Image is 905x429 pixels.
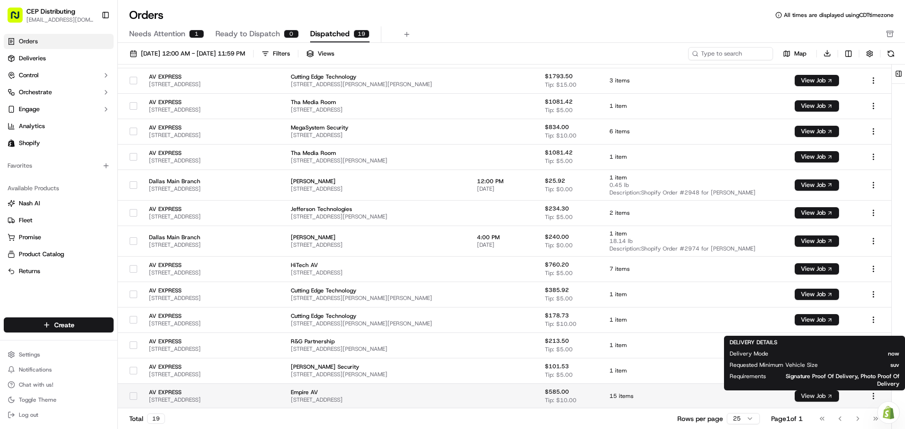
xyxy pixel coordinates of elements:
a: View Job [795,265,839,273]
div: Page 1 of 1 [771,414,803,423]
span: Cutting Edge Technology [291,287,462,294]
span: $1793.50 [545,73,573,80]
span: Dispatched [310,28,350,40]
button: Toggle Theme [4,393,114,406]
span: $101.53 [545,363,569,370]
span: 12:00 PM [477,178,530,185]
span: [PERSON_NAME] [29,171,76,179]
span: Signature Proof Of Delivery, Photo Proof Of Delivery [781,372,899,388]
span: Tip: $5.00 [545,106,573,114]
input: Type to search [688,47,773,60]
span: Settings [19,351,40,358]
span: [STREET_ADDRESS] [149,185,211,193]
span: Tip: $10.00 [545,320,576,328]
span: Tip: $5.00 [545,295,573,302]
img: 9188753566659_6852d8bf1fb38e338040_72.png [20,90,37,107]
span: 15 items [609,392,780,400]
a: View Job [795,153,839,161]
h1: Orders [129,8,164,23]
span: Dallas Main Branch [149,178,211,185]
span: $25.92 [545,177,565,185]
span: Map [794,49,806,58]
button: [EMAIL_ADDRESS][DOMAIN_NAME] [26,16,94,24]
span: AV EXPRESS [149,124,211,131]
span: Chat with us! [19,381,53,389]
span: [STREET_ADDRESS] [149,294,211,302]
span: Fleet [19,216,33,225]
button: Settings [4,348,114,361]
img: 1736555255976-a54dd68f-1ca7-489b-9aae-adbdc363a1c4 [19,172,26,179]
input: Got a question? Start typing here... [25,61,170,71]
img: Masood Aslam [9,162,25,178]
span: [DATE] [107,146,127,154]
span: DELIVERY DETAILS [730,339,777,346]
span: [STREET_ADDRESS] [149,371,211,378]
button: View Job [795,235,839,247]
div: 📗 [9,211,17,219]
span: [STREET_ADDRESS][PERSON_NAME][PERSON_NAME] [291,81,462,88]
span: [STREET_ADDRESS][PERSON_NAME][PERSON_NAME] [291,294,462,302]
button: Map [777,48,813,59]
span: Log out [19,411,38,419]
span: 7 items [609,265,780,273]
span: Dallas Main Branch [149,234,211,241]
button: Product Catalog [4,247,114,262]
span: Empire AV [291,389,462,396]
span: Create [54,320,74,330]
span: [STREET_ADDRESS] [149,396,211,404]
div: Available Products [4,181,114,196]
a: 💻API Documentation [76,207,155,224]
span: API Documentation [89,210,151,220]
span: Needs Attention [129,28,185,40]
div: Start new chat [42,90,155,99]
span: [PERSON_NAME] Security [291,363,462,371]
button: View Job [795,179,839,191]
span: AV EXPRESS [149,287,211,294]
a: Analytics [4,119,114,134]
span: • [102,146,106,154]
img: Shopify logo [8,139,15,147]
span: 1 item [609,102,780,110]
span: Tip: $15.00 [545,81,576,89]
span: 2 items [609,209,780,217]
a: Fleet [8,216,110,225]
span: AV EXPRESS [149,261,211,269]
a: Product Catalog [8,250,110,259]
span: Analytics [19,122,45,130]
span: 3 items [609,77,780,84]
span: [PERSON_NAME] [291,234,462,241]
span: 0.45 lb [609,181,780,189]
div: 0 [284,30,299,38]
button: View Job [795,289,839,300]
a: View Job [795,128,839,135]
span: Tip: $0.00 [545,186,573,193]
span: 1 item [609,341,780,349]
span: suv [833,361,899,369]
span: [STREET_ADDRESS] [291,185,462,193]
div: 19 [354,30,370,38]
span: AV EXPRESS [149,389,211,396]
span: [STREET_ADDRESS] [149,106,211,113]
span: Control [19,71,39,80]
span: Shopify [19,139,40,147]
span: [STREET_ADDRESS] [149,269,211,276]
span: Tip: $10.00 [545,132,576,139]
span: [STREET_ADDRESS][PERSON_NAME][PERSON_NAME] [291,320,462,327]
a: View Job [795,237,839,245]
img: Nash [9,9,28,28]
span: 1 item [609,367,780,374]
div: 19 [147,413,165,424]
button: CEP Distributing[EMAIL_ADDRESS][DOMAIN_NAME] [4,4,98,26]
span: [STREET_ADDRESS] [149,131,211,139]
p: Rows per page [677,414,723,423]
a: Returns [8,267,110,275]
p: Welcome 👋 [9,38,172,53]
span: AV EXPRESS [149,312,211,320]
span: 6 items [609,128,780,135]
button: CEP Distributing [26,7,75,16]
span: Tip: $5.00 [545,157,573,165]
span: HiTech AV [291,261,462,269]
div: 1 [189,30,204,38]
